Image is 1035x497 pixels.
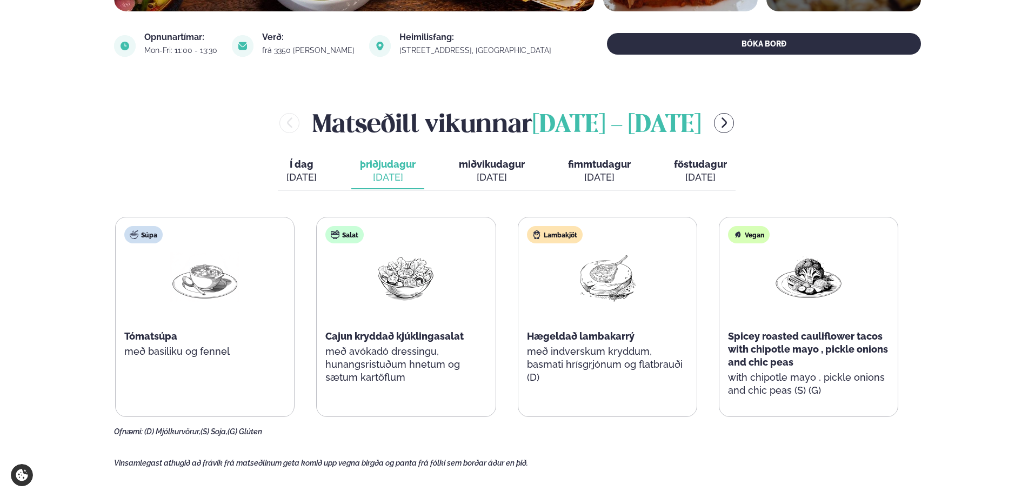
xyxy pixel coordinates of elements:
span: föstudagur [674,158,727,170]
span: [DATE] - [DATE] [532,114,701,137]
div: [DATE] [568,171,631,184]
p: með avókadó dressingu, hunangsristuðum hnetum og sætum kartöflum [325,345,486,384]
p: með basiliku og fennel [124,345,285,358]
span: Tómatsúpa [124,330,177,342]
img: Lamb-Meat.png [573,252,642,302]
div: [DATE] [286,171,317,184]
span: (G) Glúten [228,427,262,436]
span: Cajun kryddað kjúklingasalat [325,330,464,342]
button: fimmtudagur [DATE] [559,154,639,189]
div: Súpa [124,226,163,243]
span: fimmtudagur [568,158,631,170]
img: image alt [369,35,391,57]
div: Salat [325,226,364,243]
div: frá 3350 [PERSON_NAME] [262,46,356,55]
div: [DATE] [459,171,525,184]
img: Soup.png [170,252,239,302]
button: miðvikudagur [DATE] [450,154,533,189]
button: BÓKA BORÐ [607,33,921,55]
div: Vegan [728,226,770,243]
div: Lambakjöt [527,226,583,243]
img: image alt [232,35,253,57]
button: föstudagur [DATE] [665,154,736,189]
div: [DATE] [360,171,416,184]
a: link [399,44,553,57]
div: Mon-Fri: 11:00 - 13:30 [144,46,219,55]
div: Heimilisfang: [399,33,553,42]
div: Verð: [262,33,356,42]
div: [DATE] [674,171,727,184]
p: með indverskum kryddum, basmati hrísgrjónum og flatbrauði (D) [527,345,688,384]
img: Lamb.svg [532,230,541,239]
span: Ofnæmi: [114,427,143,436]
img: Vegan.png [774,252,843,302]
button: Í dag [DATE] [278,154,325,189]
img: Salad.png [371,252,440,302]
span: (D) Mjólkurvörur, [144,427,201,436]
button: menu-btn-right [714,113,734,133]
h2: Matseðill vikunnar [312,105,701,141]
span: miðvikudagur [459,158,525,170]
span: þriðjudagur [360,158,416,170]
button: menu-btn-left [279,113,299,133]
img: salad.svg [331,230,339,239]
span: Í dag [286,158,317,171]
span: Hægeldað lambakarrý [527,330,635,342]
span: (S) Soja, [201,427,228,436]
img: soup.svg [130,230,138,239]
p: with chipotle mayo , pickle onions and chic peas (S) (G) [728,371,889,397]
div: Opnunartímar: [144,33,219,42]
a: Cookie settings [11,464,33,486]
img: Vegan.svg [733,230,742,239]
span: Vinsamlegast athugið að frávik frá matseðlinum geta komið upp vegna birgða og panta frá fólki sem... [114,459,528,467]
button: þriðjudagur [DATE] [351,154,424,189]
span: Spicey roasted cauliflower tacos with chipotle mayo , pickle onions and chic peas [728,330,888,368]
img: image alt [114,35,136,57]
